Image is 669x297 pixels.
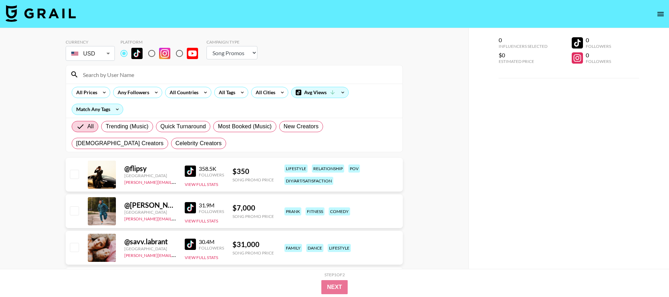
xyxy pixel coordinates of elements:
div: $0 [499,52,547,59]
div: 358.5K [199,165,224,172]
div: 31.9M [199,202,224,209]
div: Song Promo Price [232,177,274,182]
div: Song Promo Price [232,214,274,219]
div: 0 [499,37,547,44]
a: [PERSON_NAME][EMAIL_ADDRESS][DOMAIN_NAME] [124,251,228,258]
div: Followers [199,172,224,177]
img: TikTok [185,239,196,250]
div: Followers [199,209,224,214]
span: All [87,122,94,131]
div: fitness [306,207,324,215]
div: Followers [199,245,224,251]
img: TikTok [185,166,196,177]
span: Celebrity Creators [176,139,222,148]
div: All Prices [72,87,99,98]
input: Search by User Name [79,69,398,80]
div: Platform [120,39,204,45]
div: 0 [586,37,611,44]
img: TikTok [185,202,196,213]
div: 0 [586,52,611,59]
div: USD [67,47,113,60]
div: lifestyle [328,244,351,252]
div: lifestyle [284,164,308,173]
span: New Creators [284,122,319,131]
div: Currency [66,39,115,45]
img: YouTube [187,48,198,59]
div: Followers [586,44,611,49]
button: View Full Stats [185,218,218,224]
div: Influencers Selected [499,44,547,49]
button: Next [321,280,348,294]
div: relationship [312,164,344,173]
div: $ 350 [232,167,274,176]
div: Avg Views [291,87,348,98]
img: Grail Talent [6,5,76,22]
span: Most Booked (Music) [218,122,271,131]
div: All Countries [165,87,200,98]
div: [GEOGRAPHIC_DATA] [124,173,176,178]
div: prank [284,207,301,215]
div: All Tags [215,87,237,98]
div: Match Any Tags [72,104,123,115]
div: $ 31,000 [232,240,274,249]
img: Instagram [159,48,170,59]
img: TikTok [131,48,143,59]
div: Any Followers [113,87,151,98]
div: @ savv.labrant [124,237,176,246]
div: Estimated Price [499,59,547,64]
div: comedy [329,207,350,215]
button: open drawer [654,7,668,21]
span: Trending (Music) [106,122,149,131]
div: Step 1 of 2 [324,272,345,277]
div: @ flipsy [124,164,176,173]
span: [DEMOGRAPHIC_DATA] Creators [76,139,164,148]
div: Campaign Type [206,39,257,45]
div: @ [PERSON_NAME].[PERSON_NAME] [124,201,176,209]
a: [PERSON_NAME][EMAIL_ADDRESS][DOMAIN_NAME] [124,178,228,185]
iframe: Drift Widget Chat Controller [634,262,661,289]
div: pov [348,164,360,173]
div: $ 7,000 [232,204,274,212]
div: dance [306,244,323,252]
button: View Full Stats [185,255,218,260]
div: diy/art/satisfaction [284,177,333,185]
a: [PERSON_NAME][EMAIL_ADDRESS][DOMAIN_NAME] [124,215,228,221]
div: [GEOGRAPHIC_DATA] [124,209,176,215]
div: All Cities [251,87,277,98]
div: [GEOGRAPHIC_DATA] [124,246,176,251]
button: View Full Stats [185,182,218,187]
div: Followers [586,59,611,64]
span: Quick Turnaround [160,122,206,131]
div: family [284,244,302,252]
div: 30.4M [199,238,224,245]
div: Song Promo Price [232,250,274,256]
